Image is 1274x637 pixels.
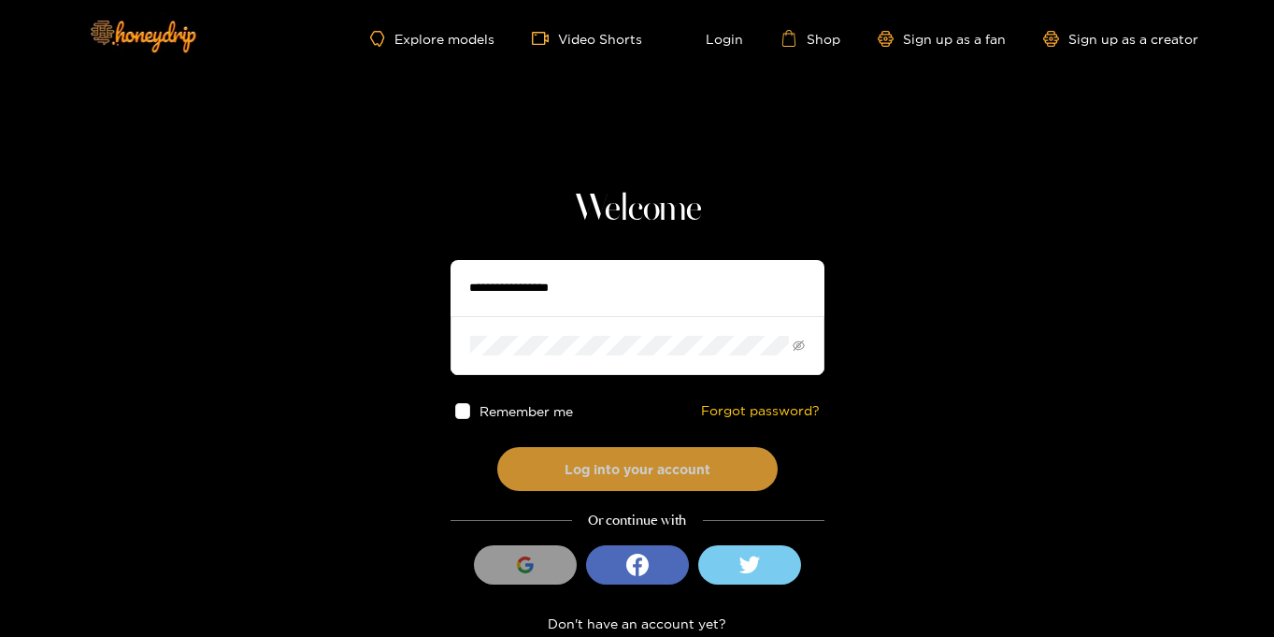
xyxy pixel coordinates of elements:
[793,340,805,352] span: eye-invisible
[370,31,494,47] a: Explore models
[532,30,642,47] a: Video Shorts
[878,31,1006,47] a: Sign up as a fan
[680,30,743,47] a: Login
[451,187,824,232] h1: Welcome
[451,613,824,634] div: Don't have an account yet?
[780,30,840,47] a: Shop
[451,510,824,531] div: Or continue with
[1043,31,1198,47] a: Sign up as a creator
[480,404,573,418] span: Remember me
[497,447,778,491] button: Log into your account
[701,403,820,419] a: Forgot password?
[532,30,558,47] span: video-camera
